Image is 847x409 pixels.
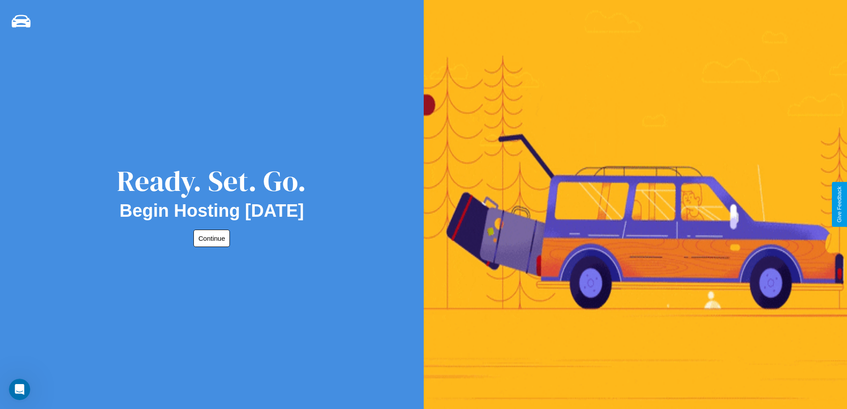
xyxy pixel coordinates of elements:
[9,379,30,400] iframe: Intercom live chat
[117,161,306,201] div: Ready. Set. Go.
[836,186,843,223] div: Give Feedback
[193,230,230,247] button: Continue
[120,201,304,221] h2: Begin Hosting [DATE]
